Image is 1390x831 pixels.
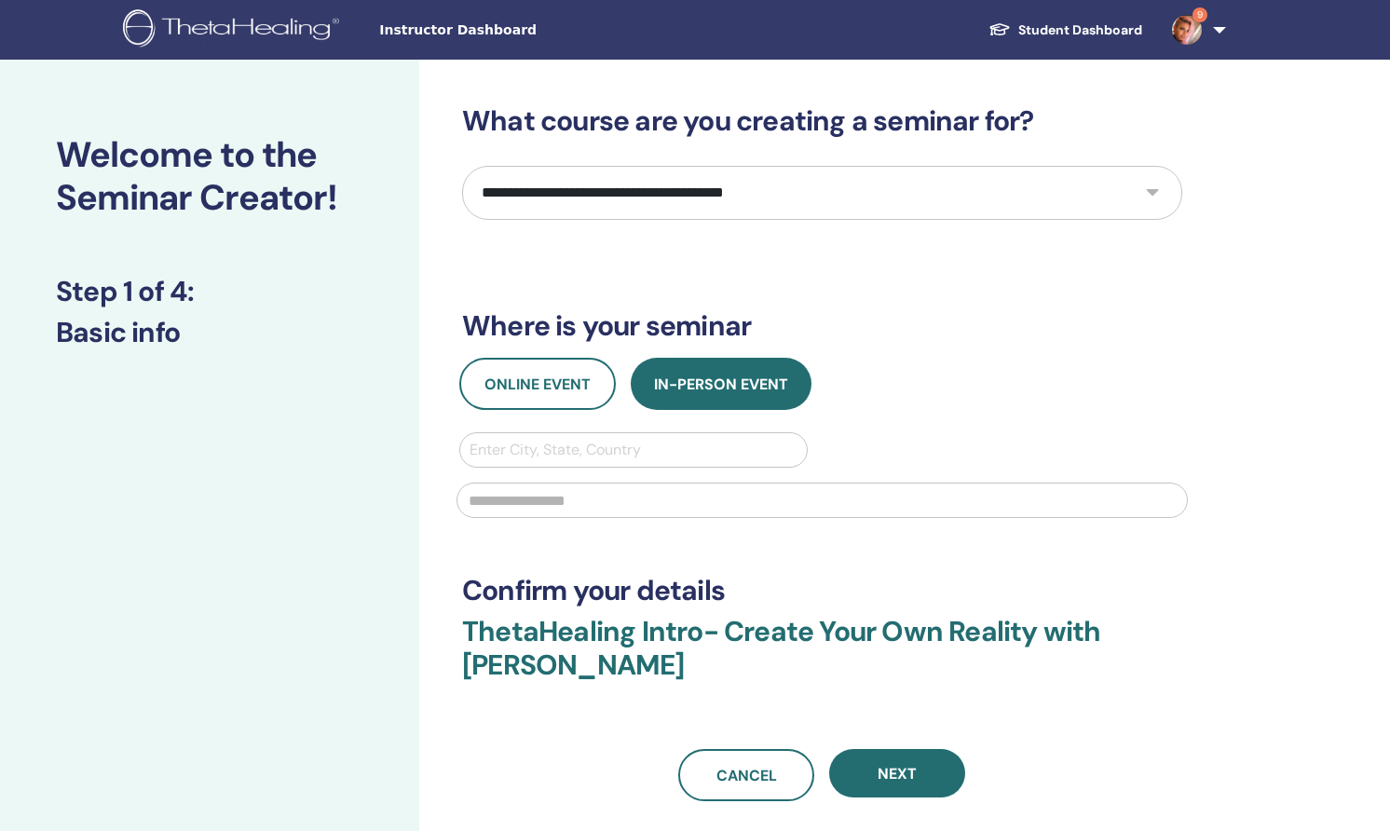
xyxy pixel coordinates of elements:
button: In-Person Event [631,358,811,410]
h2: Welcome to the Seminar Creator! [56,134,363,219]
span: Next [878,764,917,783]
h3: Confirm your details [462,574,1182,607]
img: graduation-cap-white.svg [988,21,1011,37]
a: Student Dashboard [974,13,1157,48]
h3: Basic info [56,316,363,349]
h3: What course are you creating a seminar for? [462,104,1182,138]
button: Next [829,749,965,797]
img: default.jpg [1172,15,1202,45]
span: Cancel [716,766,777,785]
img: logo.png [123,9,346,51]
h3: ThetaHealing Intro- Create Your Own Reality with [PERSON_NAME] [462,615,1182,704]
h3: Step 1 of 4 : [56,275,363,308]
span: 9 [1192,7,1207,22]
a: Cancel [678,749,814,801]
button: Online Event [459,358,616,410]
h3: Where is your seminar [462,309,1182,343]
span: Instructor Dashboard [379,20,659,40]
span: In-Person Event [654,375,788,394]
span: Online Event [484,375,591,394]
